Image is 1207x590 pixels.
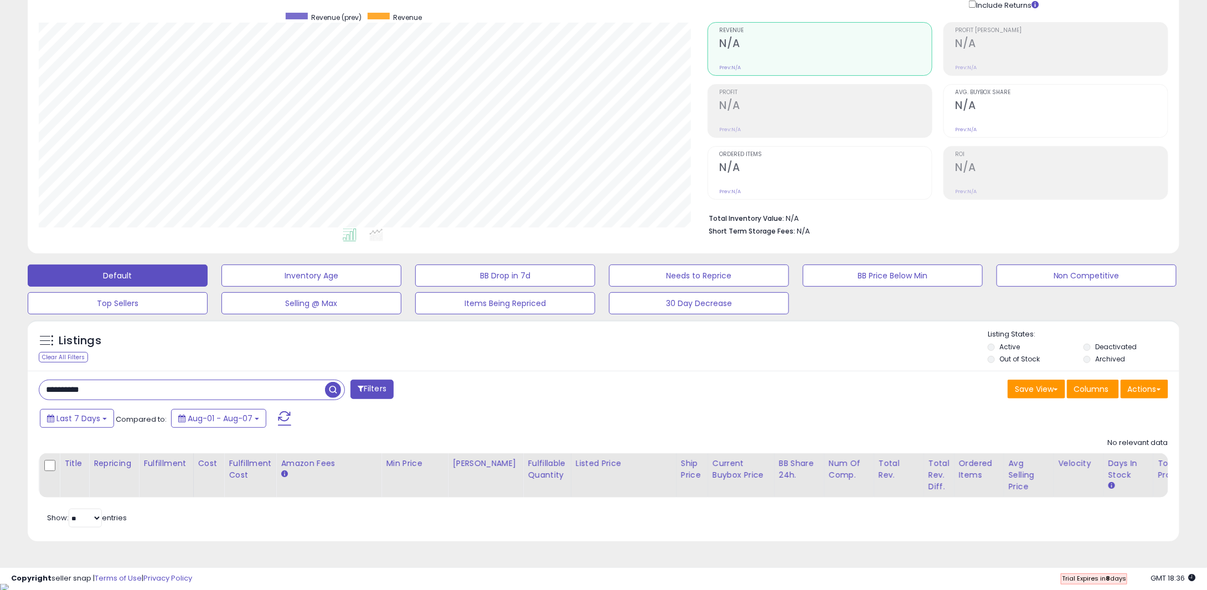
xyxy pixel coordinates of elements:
small: Days In Stock. [1108,481,1115,491]
button: Top Sellers [28,292,208,314]
button: Aug-01 - Aug-07 [171,409,266,428]
span: 2025-08-15 18:36 GMT [1151,573,1196,583]
b: Total Inventory Value: [709,214,785,223]
div: Amazon Fees [281,458,376,469]
span: Last 7 Days [56,413,100,424]
div: Current Buybox Price [713,458,770,481]
small: Prev: N/A [956,126,977,133]
div: Total Rev. [879,458,919,481]
h2: N/A [956,37,1168,52]
div: Title [64,458,84,469]
div: seller snap | | [11,573,192,584]
div: Ordered Items [959,458,999,481]
span: Revenue [720,28,932,34]
span: Ordered Items [720,152,932,158]
button: 30 Day Decrease [609,292,789,314]
small: Prev: N/A [956,188,977,195]
div: [PERSON_NAME] [452,458,518,469]
h2: N/A [720,99,932,114]
span: Trial Expires in days [1062,574,1126,583]
div: Fulfillment Cost [229,458,271,481]
div: Avg Selling Price [1009,458,1049,493]
div: Fulfillment [143,458,188,469]
div: Total Rev. Diff. [929,458,950,493]
span: Profit [720,90,932,96]
b: 8 [1106,574,1110,583]
button: Save View [1008,380,1065,398]
label: Active [1000,342,1020,351]
span: ROI [956,152,1168,158]
span: Revenue [394,13,422,22]
small: Amazon Fees. [281,469,287,479]
button: Last 7 Days [40,409,114,428]
div: Clear All Filters [39,352,88,363]
h2: N/A [956,161,1168,176]
h2: N/A [956,99,1168,114]
span: N/A [797,226,811,236]
b: Short Term Storage Fees: [709,226,796,236]
div: Num of Comp. [829,458,869,481]
span: Aug-01 - Aug-07 [188,413,252,424]
div: No relevant data [1108,438,1168,448]
div: Cost [198,458,220,469]
small: Prev: N/A [720,126,741,133]
button: Selling @ Max [221,292,401,314]
label: Deactivated [1095,342,1137,351]
div: BB Share 24h. [779,458,819,481]
small: Prev: N/A [720,64,741,71]
span: Show: entries [47,513,127,523]
button: Columns [1067,380,1119,398]
span: Revenue (prev) [312,13,362,22]
button: Actions [1121,380,1168,398]
button: Items Being Repriced [415,292,595,314]
h2: N/A [720,37,932,52]
div: Min Price [386,458,443,469]
span: Profit [PERSON_NAME] [956,28,1168,34]
button: Non Competitive [997,265,1177,287]
div: Listed Price [576,458,672,469]
h5: Listings [59,333,101,349]
span: Compared to: [116,414,167,425]
button: Default [28,265,208,287]
small: Prev: N/A [956,64,977,71]
div: Velocity [1059,458,1099,469]
div: Days In Stock [1108,458,1149,481]
label: Out of Stock [1000,354,1040,364]
div: Fulfillable Quantity [528,458,566,481]
div: Ship Price [681,458,703,481]
div: Repricing [94,458,134,469]
button: Filters [350,380,394,399]
li: N/A [709,211,1160,224]
span: Columns [1074,384,1109,395]
button: BB Drop in 7d [415,265,595,287]
span: Avg. Buybox Share [956,90,1168,96]
a: Privacy Policy [143,573,192,583]
button: Inventory Age [221,265,401,287]
p: Listing States: [988,329,1179,340]
button: BB Price Below Min [803,265,983,287]
label: Archived [1095,354,1125,364]
div: Total Profit [1158,458,1199,481]
strong: Copyright [11,573,51,583]
a: Terms of Use [95,573,142,583]
button: Needs to Reprice [609,265,789,287]
h2: N/A [720,161,932,176]
small: Prev: N/A [720,188,741,195]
